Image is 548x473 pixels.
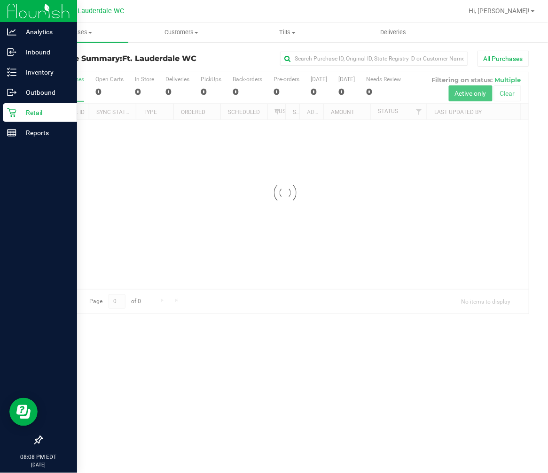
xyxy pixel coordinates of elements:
span: Hi, [PERSON_NAME]! [469,7,530,15]
span: Customers [129,28,234,37]
p: Inventory [16,67,73,78]
inline-svg: Retail [7,108,16,117]
input: Search Purchase ID, Original ID, State Registry ID or Customer Name... [280,52,468,66]
inline-svg: Analytics [7,27,16,37]
p: Reports [16,127,73,138]
span: Ft. Lauderdale WC [122,54,196,63]
span: Ft. Lauderdale WC [68,7,124,15]
iframe: Resource center [9,398,38,426]
a: Deliveries [340,23,446,42]
h3: Purchase Summary: [41,54,204,63]
inline-svg: Reports [7,128,16,137]
button: All Purchases [478,51,529,67]
a: Customers [128,23,234,42]
p: Inbound [16,46,73,58]
p: Outbound [16,87,73,98]
p: Analytics [16,26,73,38]
inline-svg: Inbound [7,47,16,57]
span: Deliveries [368,28,419,37]
a: Tills [235,23,340,42]
p: 08:08 PM EDT [4,453,73,462]
inline-svg: Inventory [7,68,16,77]
p: [DATE] [4,462,73,469]
span: Tills [235,28,340,37]
inline-svg: Outbound [7,88,16,97]
p: Retail [16,107,73,118]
